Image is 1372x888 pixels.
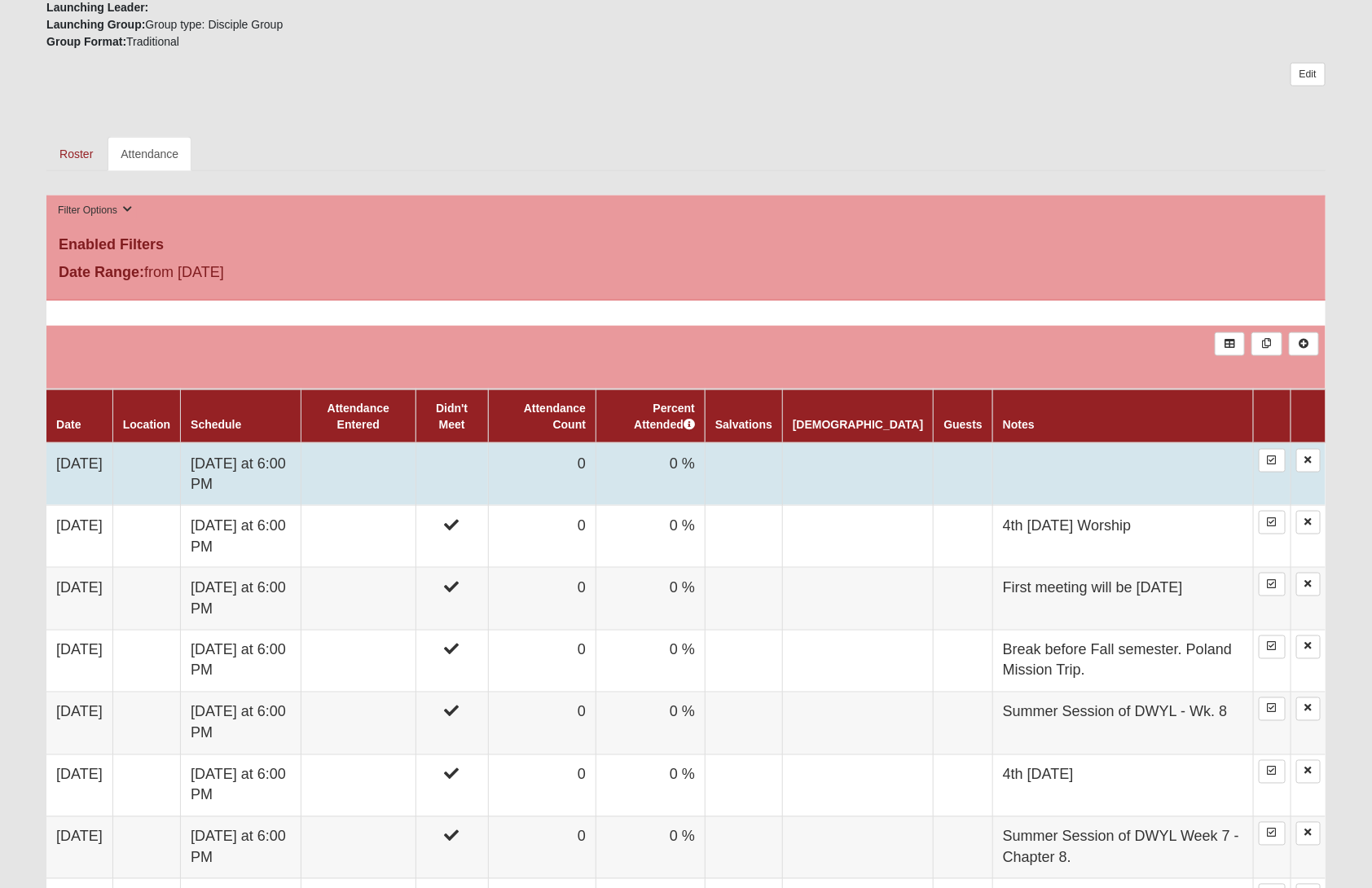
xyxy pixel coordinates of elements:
td: 0 % [596,754,706,816]
td: 0 % [596,505,706,567]
a: Enter Attendance [1259,573,1286,596]
a: Didn't Meet [436,402,468,431]
td: [DATE] at 6:00 PM [181,630,301,692]
a: Merge Records into Merge Template [1251,332,1282,356]
td: 0 % [596,568,706,630]
strong: Group Format: [46,35,126,48]
a: Delete [1296,697,1321,721]
a: Date [56,418,81,431]
a: Delete [1296,760,1321,784]
a: Enter Attendance [1259,635,1286,659]
label: Date Range: [59,262,144,284]
td: 0 [488,754,596,816]
strong: Launching Group: [46,18,145,31]
td: 0 [488,692,596,754]
td: 0 [488,443,596,506]
a: Delete [1296,573,1321,596]
td: 0 [488,568,596,630]
td: 0 % [596,630,706,692]
th: Salvations [705,389,782,443]
td: [DATE] [46,692,112,754]
a: Alt+N [1289,332,1319,356]
a: Delete [1296,822,1321,846]
a: Delete [1296,449,1321,473]
td: Summer Session of DWYL - Wk. 8 [992,692,1253,754]
a: Location [123,418,170,431]
td: Break before Fall semester. Poland Mission Trip. [992,630,1253,692]
td: [DATE] at 6:00 PM [181,568,301,630]
a: Roster [46,137,106,171]
a: Enter Attendance [1259,822,1286,846]
td: [DATE] at 6:00 PM [181,754,301,816]
a: Percent Attended [634,402,695,431]
a: Enter Attendance [1259,760,1286,784]
a: Delete [1296,511,1321,534]
td: [DATE] at 6:00 PM [181,816,301,878]
td: Summer Session of DWYL Week 7 - Chapter 8. [992,816,1253,878]
a: Schedule [191,418,241,431]
td: 0 % [596,443,706,506]
td: [DATE] at 6:00 PM [181,443,301,506]
td: [DATE] at 6:00 PM [181,692,301,754]
a: Notes [1003,418,1035,431]
td: 0 % [596,692,706,754]
td: 0 % [596,816,706,878]
td: 0 [488,816,596,878]
a: Enter Attendance [1259,449,1286,473]
td: [DATE] [46,443,112,506]
td: 0 [488,505,596,567]
th: Guests [934,389,992,443]
a: Delete [1296,635,1321,659]
a: Export to Excel [1215,332,1245,356]
a: Attendance Count [524,402,586,431]
a: Attendance [108,137,191,171]
strong: Launching Leader: [46,1,148,14]
a: Enter Attendance [1259,697,1286,721]
th: [DEMOGRAPHIC_DATA] [783,389,934,443]
td: 4th [DATE] [992,754,1253,816]
td: [DATE] [46,816,112,878]
td: First meeting will be [DATE] [992,568,1253,630]
a: Enter Attendance [1259,511,1286,534]
button: Filter Options [53,202,137,219]
td: [DATE] [46,754,112,816]
a: Edit [1291,63,1326,86]
td: 4th [DATE] Worship [992,505,1253,567]
h4: Enabled Filters [59,236,1313,254]
div: from [DATE] [46,262,473,288]
td: 0 [488,630,596,692]
td: [DATE] at 6:00 PM [181,505,301,567]
td: [DATE] [46,568,112,630]
td: [DATE] [46,630,112,692]
td: [DATE] [46,505,112,567]
a: Attendance Entered [328,402,389,431]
